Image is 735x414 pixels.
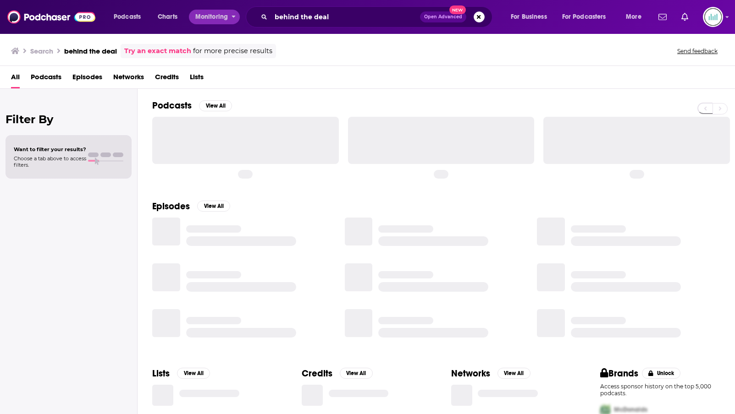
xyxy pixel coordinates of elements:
[193,46,272,56] span: for more precise results
[114,11,141,23] span: Podcasts
[674,47,720,55] button: Send feedback
[340,368,373,379] button: View All
[626,11,641,23] span: More
[107,10,153,24] button: open menu
[451,368,531,379] a: NetworksView All
[31,70,61,88] a: Podcasts
[254,6,501,27] div: Search podcasts, credits, & more...
[152,368,170,379] h2: Lists
[124,46,191,56] a: Try an exact match
[449,5,466,14] span: New
[642,368,681,379] button: Unlock
[511,11,547,23] span: For Business
[600,368,638,379] h2: Brands
[152,10,183,24] a: Charts
[152,201,230,212] a: EpisodesView All
[504,10,558,24] button: open menu
[420,11,466,22] button: Open AdvancedNew
[197,201,230,212] button: View All
[271,10,420,24] input: Search podcasts, credits, & more...
[703,7,723,27] img: User Profile
[72,70,102,88] a: Episodes
[600,383,720,397] p: Access sponsor history on the top 5,000 podcasts.
[189,10,240,24] button: open menu
[64,47,117,55] h3: behind the deal
[155,70,179,88] a: Credits
[195,11,228,23] span: Monitoring
[424,15,462,19] span: Open Advanced
[451,368,490,379] h2: Networks
[556,10,619,24] button: open menu
[703,7,723,27] span: Logged in as podglomerate
[113,70,144,88] a: Networks
[14,146,86,153] span: Want to filter your results?
[152,201,190,212] h2: Episodes
[562,11,606,23] span: For Podcasters
[11,70,20,88] a: All
[152,100,192,111] h2: Podcasts
[497,368,531,379] button: View All
[6,113,132,126] h2: Filter By
[614,406,647,414] span: McDonalds
[678,9,692,25] a: Show notifications dropdown
[703,7,723,27] button: Show profile menu
[152,100,232,111] a: PodcastsView All
[302,368,332,379] h2: Credits
[152,368,210,379] a: ListsView All
[655,9,670,25] a: Show notifications dropdown
[158,11,177,23] span: Charts
[619,10,653,24] button: open menu
[190,70,204,88] a: Lists
[302,368,373,379] a: CreditsView All
[14,155,86,168] span: Choose a tab above to access filters.
[7,8,95,26] img: Podchaser - Follow, Share and Rate Podcasts
[30,47,53,55] h3: Search
[177,368,210,379] button: View All
[199,100,232,111] button: View All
